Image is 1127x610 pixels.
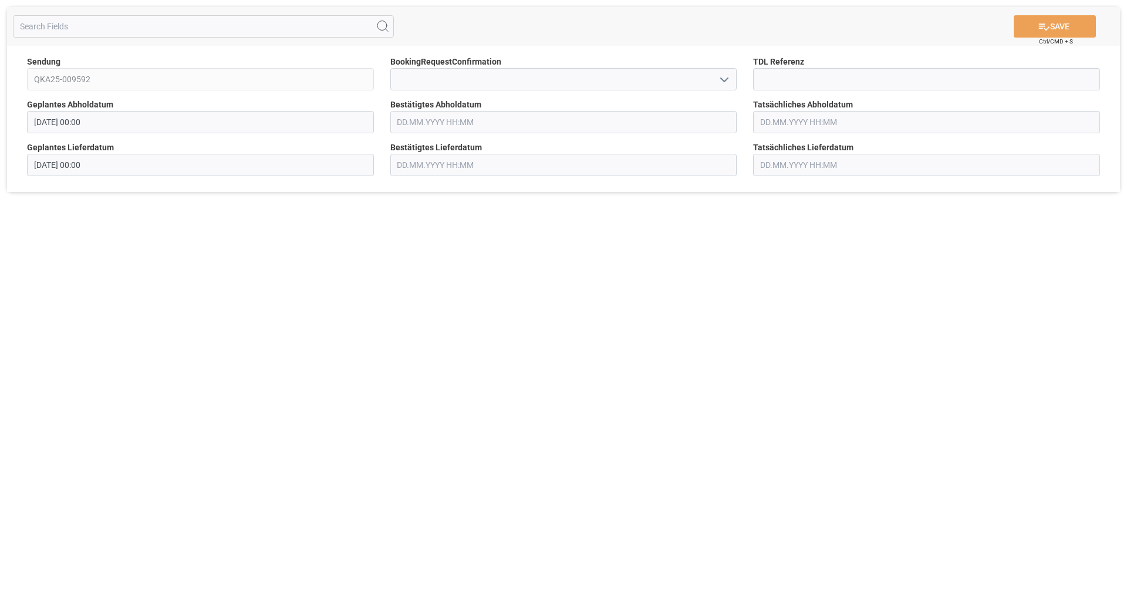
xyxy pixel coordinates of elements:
[753,56,804,68] span: TDL Referenz
[27,154,374,176] input: DD.MM.YYYY HH:MM
[1014,15,1096,38] button: SAVE
[390,111,737,133] input: DD.MM.YYYY HH:MM
[390,141,482,154] span: Bestätigtes Lieferdatum
[27,56,60,68] span: Sendung
[753,154,1100,176] input: DD.MM.YYYY HH:MM
[753,141,853,154] span: Tatsächliches Lieferdatum
[27,141,114,154] span: Geplantes Lieferdatum
[390,99,481,111] span: Bestätigtes Abholdatum
[1039,37,1073,46] span: Ctrl/CMD + S
[13,15,394,38] input: Search Fields
[27,99,113,111] span: Geplantes Abholdatum
[390,154,737,176] input: DD.MM.YYYY HH:MM
[390,56,501,68] span: BookingRequestConfirmation
[753,99,853,111] span: Tatsächliches Abholdatum
[27,111,374,133] input: DD.MM.YYYY HH:MM
[715,70,733,89] button: open menu
[753,111,1100,133] input: DD.MM.YYYY HH:MM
